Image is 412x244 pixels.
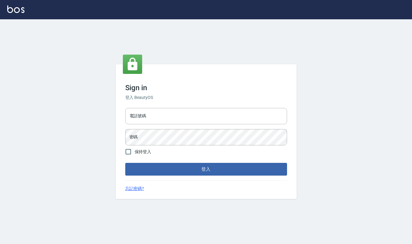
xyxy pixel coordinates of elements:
[7,5,24,13] img: Logo
[125,84,287,92] h3: Sign in
[125,94,287,101] h6: 登入 BeautyOS
[125,185,144,192] a: 忘記密碼?
[135,149,152,155] span: 保持登入
[125,163,287,176] button: 登入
